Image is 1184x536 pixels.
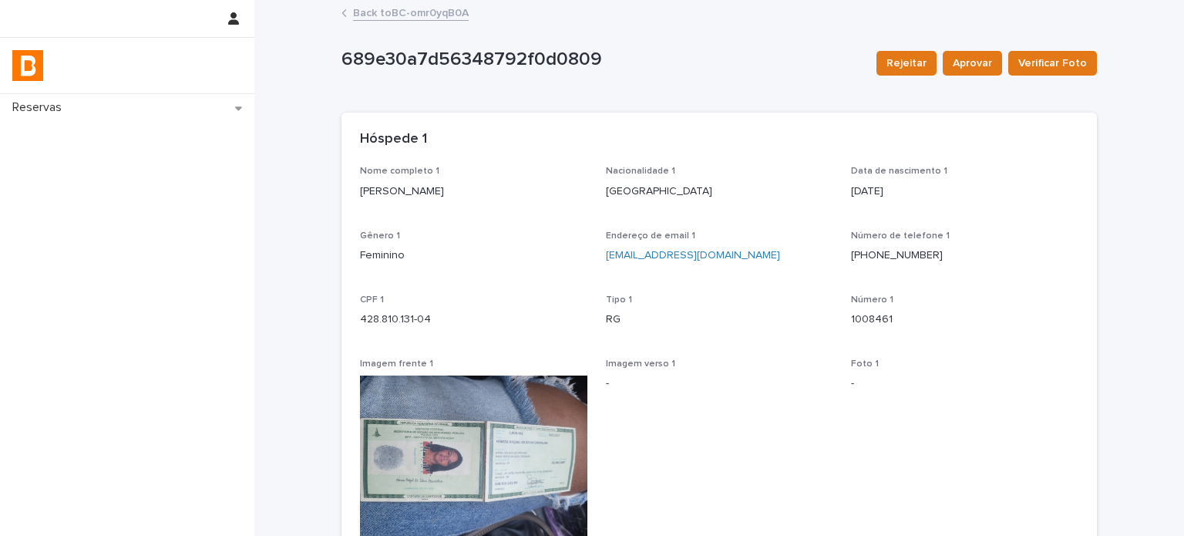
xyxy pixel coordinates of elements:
[943,51,1002,76] button: Aprovar
[851,295,893,305] span: Número 1
[606,167,675,176] span: Nacionalidade 1
[360,248,587,264] p: Feminino
[360,312,587,328] p: 428.810.131-04
[360,359,433,369] span: Imagem frente 1
[851,250,943,261] a: [PHONE_NUMBER]
[606,295,632,305] span: Tipo 1
[851,231,950,241] span: Número de telefone 1
[953,56,992,71] span: Aprovar
[851,184,1078,200] p: [DATE]
[876,51,937,76] button: Rejeitar
[606,376,833,392] p: -
[851,359,879,369] span: Foto 1
[606,359,675,369] span: Imagem verso 1
[353,3,469,21] a: Back toBC-omr0yqB0A
[606,312,833,328] p: RG
[606,250,780,261] a: [EMAIL_ADDRESS][DOMAIN_NAME]
[851,312,1078,328] p: 1008461
[360,295,384,305] span: CPF 1
[606,184,833,200] p: [GEOGRAPHIC_DATA]
[360,184,587,200] p: [PERSON_NAME]
[886,56,927,71] span: Rejeitar
[851,376,1078,392] p: -
[6,100,74,115] p: Reservas
[360,167,439,176] span: Nome completo 1
[341,49,864,71] p: 689e30a7d56348792f0d0809
[1018,56,1087,71] span: Verificar Foto
[851,167,947,176] span: Data de nascimento 1
[12,50,43,81] img: zVaNuJHRTjyIjT5M9Xd5
[606,231,695,241] span: Endereço de email 1
[360,131,427,148] h2: Hóspede 1
[360,231,400,241] span: Gênero 1
[1008,51,1097,76] button: Verificar Foto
